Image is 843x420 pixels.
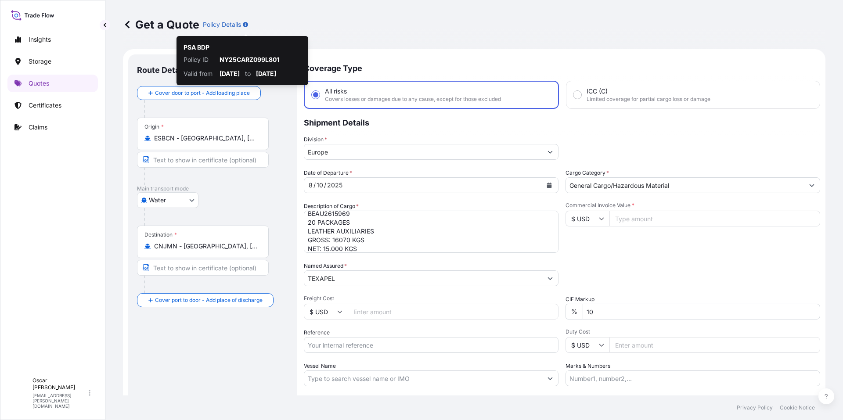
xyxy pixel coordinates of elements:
[566,169,609,177] label: Cargo Category
[220,69,240,78] p: [DATE]
[587,96,710,103] span: Limited coverage for partial cargo loss or damage
[184,55,214,64] p: Policy ID
[313,180,316,190] div: /
[304,169,352,177] span: Date of Departure
[155,296,263,305] span: Cover port to door - Add place of discharge
[304,337,558,353] input: Your internal reference
[137,86,261,100] button: Cover door to port - Add loading place
[325,87,347,96] span: All risks
[7,118,98,136] a: Claims
[573,91,581,99] input: ICC (C)Limited coverage for partial cargo loss or damage
[566,328,820,335] span: Duty Cost
[184,69,214,78] p: Valid from
[32,393,87,409] p: [EMAIL_ADDRESS][PERSON_NAME][DOMAIN_NAME]
[542,270,558,286] button: Show suggestions
[304,135,327,144] label: Division
[7,31,98,48] a: Insights
[304,202,359,211] label: Description of Cargo
[184,43,209,52] p: PSA BDP
[17,388,23,397] span: O
[154,134,258,143] input: Origin
[137,192,198,208] button: Select transport
[29,35,51,44] p: Insights
[566,177,804,193] input: Select a commodity type
[304,109,820,135] p: Shipment Details
[312,91,320,99] input: All risksCovers losses or damages due to any cause, except for those excluded
[245,69,251,78] p: to
[609,337,820,353] input: Enter amount
[324,180,326,190] div: /
[7,97,98,114] a: Certificates
[29,101,61,110] p: Certificates
[32,377,87,391] p: Oscar [PERSON_NAME]
[7,53,98,70] a: Storage
[304,270,542,286] input: Full name
[29,79,49,88] p: Quotes
[137,185,288,192] p: Main transport mode
[220,55,301,64] p: NY25CARZ099L801
[308,180,313,190] div: month,
[566,370,820,386] input: Number1, number2,...
[137,65,188,75] p: Route Details
[7,75,98,92] a: Quotes
[737,404,773,411] a: Privacy Policy
[566,362,610,370] label: Marks & Numbers
[325,96,501,103] span: Covers losses or damages due to any cause, except for those excluded
[348,304,558,319] input: Enter amount
[29,57,51,66] p: Storage
[542,370,558,386] button: Show suggestions
[609,211,820,226] input: Type amount
[780,404,815,411] a: Cookie Notice
[304,144,542,160] input: Type to search division
[149,196,166,205] span: Water
[144,231,177,238] div: Destination
[137,293,274,307] button: Cover port to door - Add place of discharge
[144,123,164,130] div: Origin
[804,177,820,193] button: Show suggestions
[304,362,336,370] label: Vessel Name
[587,87,608,96] span: ICC (C)
[304,262,347,270] label: Named Assured
[256,69,276,78] p: [DATE]
[316,180,324,190] div: day,
[137,260,269,276] input: Text to appear on certificate
[542,144,558,160] button: Show suggestions
[566,304,583,319] div: %
[304,295,558,302] span: Freight Cost
[304,54,820,81] p: Coverage Type
[29,123,47,132] p: Claims
[583,304,820,319] input: Enter percentage
[304,370,542,386] input: Type to search vessel name or IMO
[154,242,258,251] input: Destination
[304,328,330,337] label: Reference
[326,180,343,190] div: year,
[155,89,250,97] span: Cover door to port - Add loading place
[566,202,820,209] span: Commercial Invoice Value
[123,18,199,32] p: Get a Quote
[566,295,594,304] label: CIF Markup
[542,178,556,192] button: Calendar
[137,152,269,168] input: Text to appear on certificate
[203,20,241,29] p: Policy Details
